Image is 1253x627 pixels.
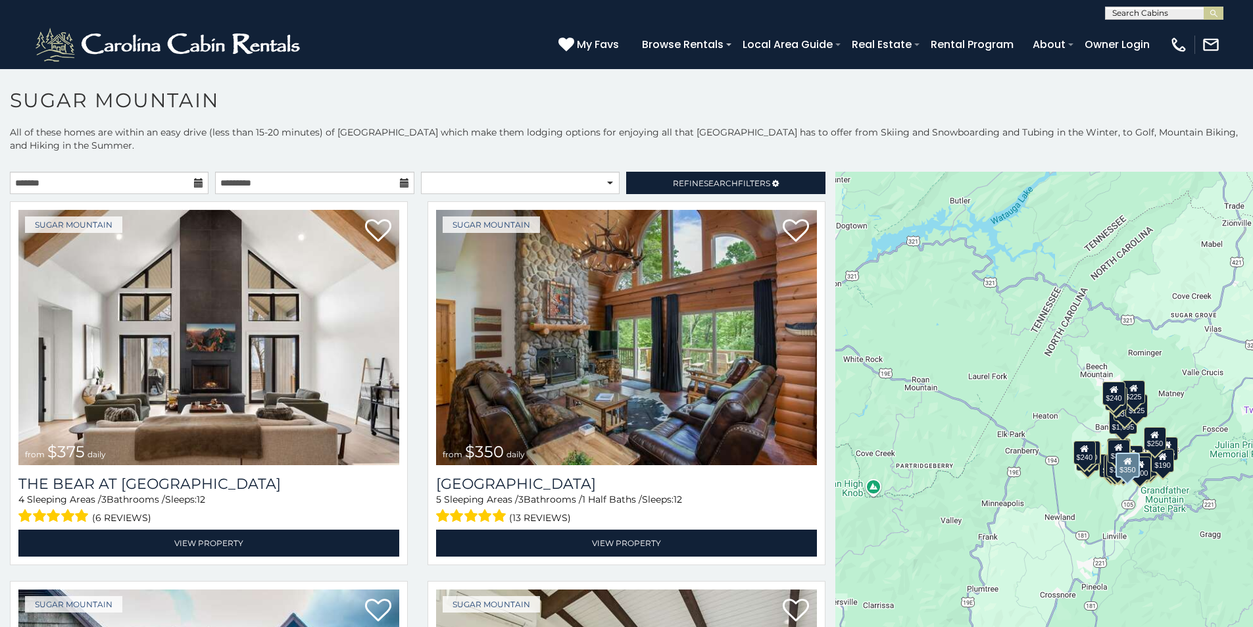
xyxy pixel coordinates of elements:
img: White-1-2.png [33,25,306,64]
span: (13 reviews) [509,509,571,526]
a: Sugar Mountain [25,596,122,613]
div: $250 [1144,427,1166,451]
a: Browse Rentals [635,33,730,56]
a: Grouse Moor Lodge from $350 daily [436,210,817,465]
a: Sugar Mountain [25,216,122,233]
span: $375 [47,442,85,461]
a: View Property [436,530,817,557]
span: 12 [674,493,682,505]
a: [GEOGRAPHIC_DATA] [436,475,817,493]
img: mail-regular-white.png [1202,36,1220,54]
span: from [25,449,45,459]
span: from [443,449,462,459]
img: Grouse Moor Lodge [436,210,817,465]
a: Rental Program [924,33,1020,56]
div: Sleeping Areas / Bathrooms / Sleeps: [436,493,817,526]
span: (6 reviews) [92,509,151,526]
a: Sugar Mountain [443,596,540,613]
a: View Property [18,530,399,557]
span: Search [704,178,738,188]
div: $1,095 [1109,411,1138,434]
a: Owner Login [1078,33,1156,56]
div: $155 [1104,455,1127,478]
a: Add to favorites [783,597,809,625]
a: Real Estate [845,33,918,56]
span: daily [87,449,106,459]
a: Add to favorites [365,218,391,245]
div: $190 [1152,449,1174,472]
img: The Bear At Sugar Mountain [18,210,399,465]
div: $300 [1108,439,1130,463]
h3: The Bear At Sugar Mountain [18,475,399,493]
div: $125 [1125,394,1148,418]
div: $350 [1116,453,1140,478]
span: $350 [465,442,504,461]
div: $195 [1135,453,1158,476]
div: $200 [1121,445,1143,469]
a: Add to favorites [783,218,809,245]
span: 3 [518,493,524,505]
div: $155 [1156,437,1178,461]
a: The Bear At [GEOGRAPHIC_DATA] [18,475,399,493]
span: 12 [197,493,205,505]
a: About [1026,33,1072,56]
span: My Favs [577,36,619,53]
a: My Favs [558,36,622,53]
a: The Bear At Sugar Mountain from $375 daily [18,210,399,465]
span: 3 [101,493,107,505]
div: $190 [1107,438,1129,462]
span: 4 [18,493,24,505]
span: 1 Half Baths / [582,493,642,505]
img: phone-regular-white.png [1169,36,1188,54]
div: Sleeping Areas / Bathrooms / Sleeps: [18,493,399,526]
div: $500 [1129,457,1151,480]
span: Refine Filters [673,178,770,188]
span: daily [506,449,525,459]
div: $175 [1106,453,1129,477]
span: 5 [436,493,441,505]
a: RefineSearchFilters [626,172,825,194]
div: $240 [1103,382,1125,405]
a: Add to favorites [365,597,391,625]
a: Local Area Guide [736,33,839,56]
a: Sugar Mountain [443,216,540,233]
div: $225 [1123,380,1145,404]
h3: Grouse Moor Lodge [436,475,817,493]
div: $240 [1073,441,1096,464]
